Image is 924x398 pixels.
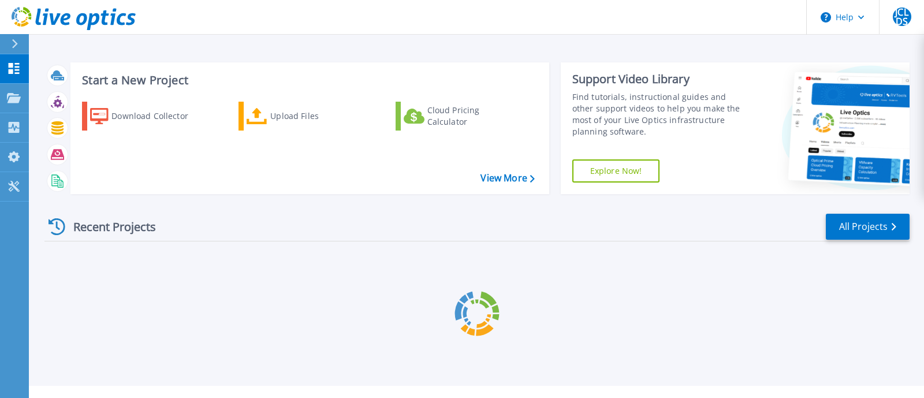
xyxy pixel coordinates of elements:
a: View More [480,173,534,184]
div: Find tutorials, instructional guides and other support videos to help you make the most of your L... [572,91,748,137]
a: Upload Files [239,102,367,131]
a: Download Collector [82,102,211,131]
a: Cloud Pricing Calculator [396,102,524,131]
a: All Projects [826,214,910,240]
h3: Start a New Project [82,74,534,87]
a: Explore Now! [572,159,660,183]
div: Recent Projects [44,213,172,241]
div: Upload Files [270,105,363,128]
span: JCLDS [893,8,911,26]
div: Cloud Pricing Calculator [427,105,520,128]
div: Support Video Library [572,72,748,87]
div: Download Collector [111,105,204,128]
